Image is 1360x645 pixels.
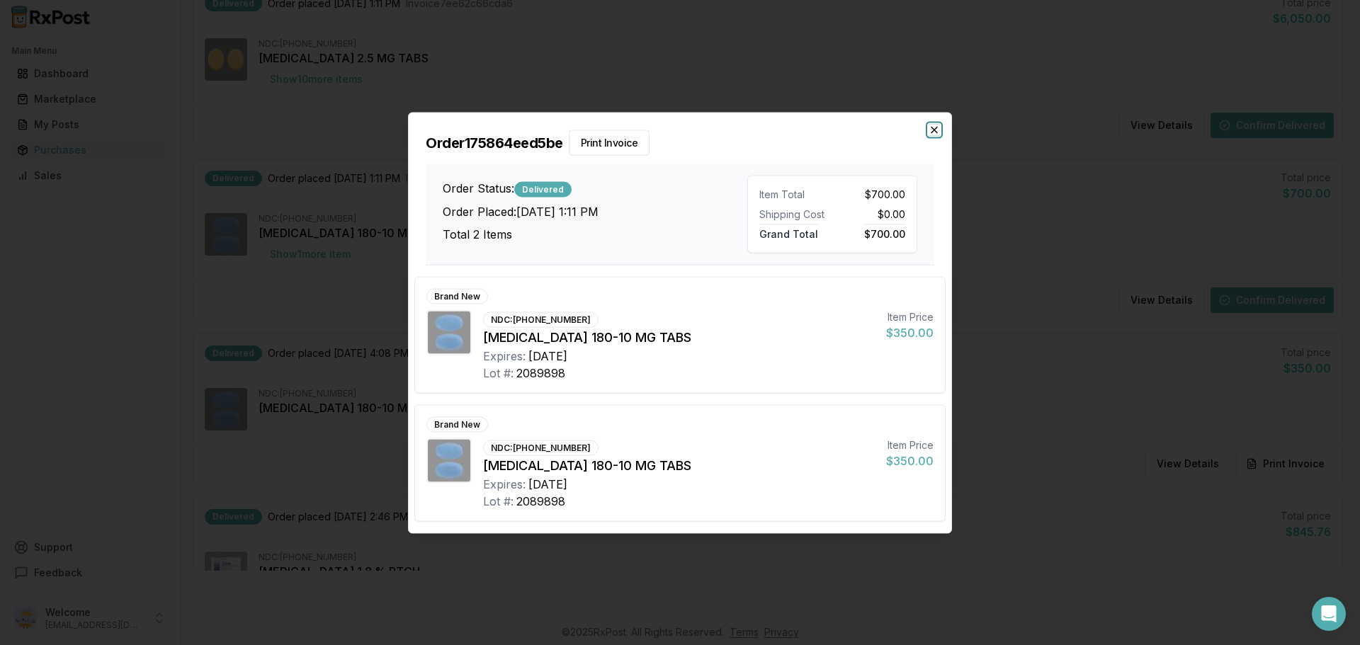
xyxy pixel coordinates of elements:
div: Item Price [886,438,934,452]
div: $350.00 [886,324,934,341]
div: [MEDICAL_DATA] 180-10 MG TABS [483,455,875,475]
button: Print Invoice [569,130,650,155]
span: $700.00 [864,224,905,239]
div: Lot #: [483,364,514,381]
div: $0.00 [838,207,905,221]
span: Grand Total [759,224,818,239]
div: [MEDICAL_DATA] 180-10 MG TABS [483,327,875,347]
h3: Total 2 Items [443,226,747,243]
div: 2089898 [516,364,565,381]
div: 2089898 [516,492,565,509]
h3: Order Status: [443,180,747,198]
div: Item Total [759,187,827,201]
div: Brand New [426,416,488,432]
div: $700.00 [838,187,905,201]
div: [DATE] [528,347,567,364]
div: [DATE] [528,475,567,492]
h3: Order Placed: [DATE] 1:11 PM [443,203,747,220]
img: Nexlizet 180-10 MG TABS [428,439,470,481]
div: Brand New [426,288,488,304]
div: Expires: [483,347,526,364]
div: Shipping Cost [759,207,827,221]
div: Delivered [514,182,572,198]
div: Expires: [483,475,526,492]
h2: Order 175864eed5be [426,130,934,155]
img: Nexlizet 180-10 MG TABS [428,311,470,353]
div: NDC: [PHONE_NUMBER] [483,440,599,455]
div: Lot #: [483,492,514,509]
div: Item Price [886,309,934,324]
div: $350.00 [886,452,934,469]
div: NDC: [PHONE_NUMBER] [483,312,599,327]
